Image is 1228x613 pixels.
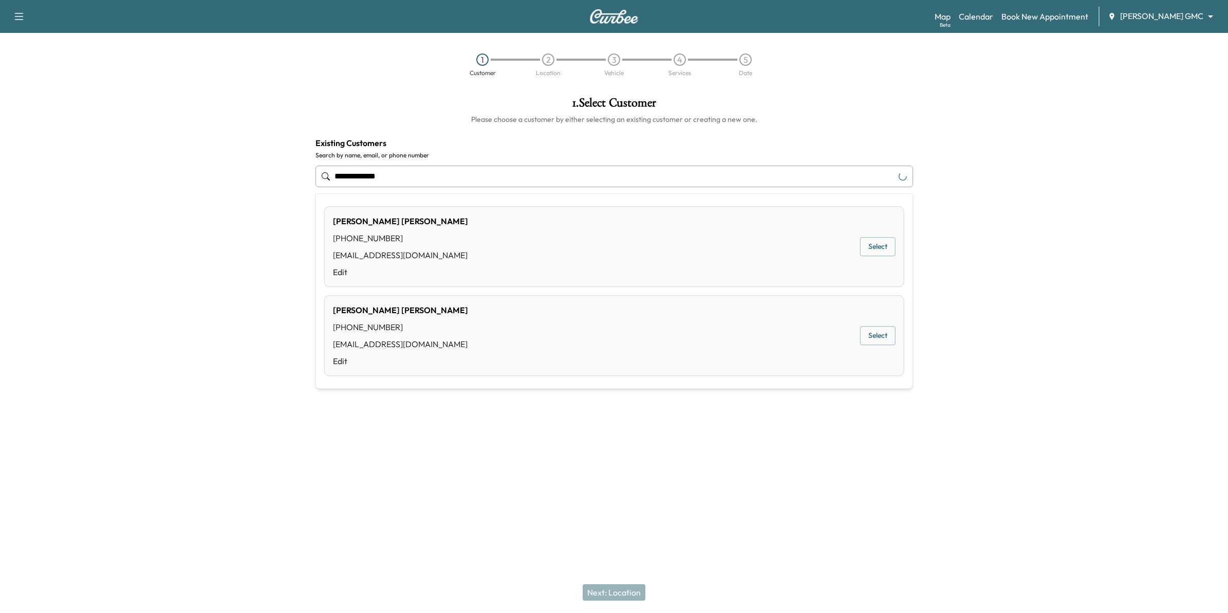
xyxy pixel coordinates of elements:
div: Beta [940,21,951,29]
button: Select [860,327,896,346]
div: [EMAIL_ADDRESS][DOMAIN_NAME] [333,249,468,261]
div: 5 [739,53,752,66]
div: Customer [470,70,496,76]
a: Book New Appointment [1001,10,1088,23]
a: Edit [333,266,468,278]
div: [PERSON_NAME] [PERSON_NAME] [333,304,468,316]
div: Vehicle [604,70,624,76]
img: Curbee Logo [589,9,639,24]
a: MapBeta [935,10,951,23]
a: Edit [333,355,468,367]
div: Location [536,70,561,76]
label: Search by name, email, or phone number [315,151,913,159]
h1: 1 . Select Customer [315,97,913,114]
span: [PERSON_NAME] GMC [1120,10,1203,22]
div: 2 [542,53,554,66]
div: [EMAIL_ADDRESS][DOMAIN_NAME] [333,338,468,350]
button: Select [860,238,896,257]
div: [PERSON_NAME] [PERSON_NAME] [333,215,468,227]
div: 4 [674,53,686,66]
div: 1 [476,53,489,66]
div: Date [739,70,752,76]
div: [PHONE_NUMBER] [333,321,468,333]
h6: Please choose a customer by either selecting an existing customer or creating a new one. [315,114,913,124]
div: [PHONE_NUMBER] [333,232,468,244]
h4: Existing Customers [315,137,913,149]
div: Services [668,70,691,76]
a: Calendar [959,10,993,23]
div: 3 [608,53,620,66]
